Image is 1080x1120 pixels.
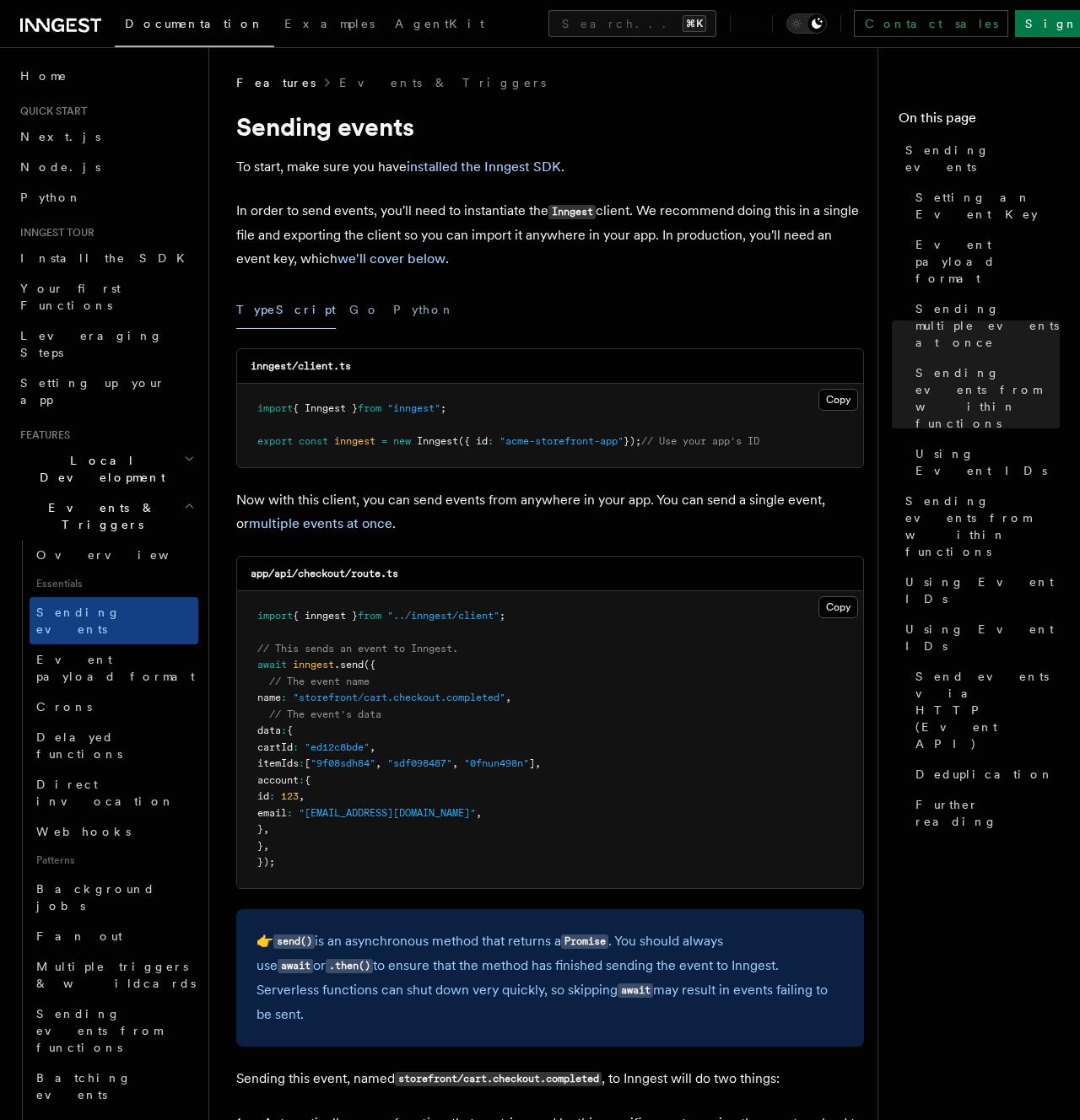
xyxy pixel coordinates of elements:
[915,766,1054,783] span: Deduplication
[257,692,281,703] span: name
[269,790,275,802] span: :
[293,610,358,622] span: { inngest }
[334,659,364,670] span: .send
[305,774,310,786] span: {
[899,486,1060,567] a: Sending events from within functions
[358,402,381,414] span: from
[624,435,641,447] span: });
[339,74,546,91] a: Events & Triggers
[310,757,375,769] span: "9f08sdh84"
[236,1067,864,1091] p: Sending this event, named , to Inngest will do two things:
[257,790,269,802] span: id
[269,708,381,720] span: // The event's data
[505,692,511,703] span: ,
[30,847,198,874] span: Patterns
[358,610,381,622] span: from
[299,807,476,819] span: "[EMAIL_ADDRESS][DOMAIN_NAME]"
[257,840,263,852] span: }
[395,17,484,30] span: AgentKit
[36,960,196,990] span: Multiple triggers & wildcards
[440,402,446,414] span: ;
[293,659,334,670] span: inngest
[36,606,121,636] span: Sending events
[452,757,458,769] span: ,
[36,730,122,761] span: Delayed functions
[641,435,759,447] span: // Use your app's ID
[30,999,198,1063] a: Sending events from functions
[385,5,494,46] a: AgentKit
[909,182,1060,229] a: Setting an Event Key
[30,1063,198,1110] a: Batching events
[20,376,165,407] span: Setting up your app
[125,17,264,30] span: Documentation
[257,724,281,736] span: data
[20,130,100,143] span: Next.js
[13,121,198,152] a: Next.js
[30,597,198,644] a: Sending events
[618,983,653,998] code: await
[464,757,529,769] span: "0fnun498n"
[375,757,381,769] span: ,
[263,840,269,852] span: ,
[458,435,488,447] span: ({ id
[281,790,299,802] span: 123
[548,205,596,219] code: Inngest
[299,774,305,786] span: :
[499,435,624,447] span: "acme-storefront-app"
[387,757,452,769] span: "sdf098487"
[30,570,198,597] span: Essentials
[30,921,198,951] a: Fan out
[393,435,411,447] span: new
[299,757,305,769] span: :
[30,692,198,722] a: Crons
[387,610,499,622] span: "../inngest/client"
[299,435,328,447] span: const
[909,759,1060,789] a: Deduplication
[13,105,87,118] span: Quick start
[20,160,100,174] span: Node.js
[13,182,198,213] a: Python
[30,769,198,816] a: Direct invocation
[899,614,1060,661] a: Using Event IDs
[915,364,1060,432] span: Sending events from within functions
[915,300,1060,351] span: Sending multiple events at once
[257,435,293,447] span: export
[305,757,310,769] span: [
[909,229,1060,293] a: Event payload format
[854,10,1008,37] a: Contact sales
[20,251,195,265] span: Install the SDK
[20,67,67,84] span: Home
[281,724,287,736] span: :
[36,825,131,838] span: Webhooks
[905,493,1060,560] span: Sending events from within functions
[30,540,198,570] a: Overview
[236,74,316,91] span: Features
[293,402,358,414] span: { Inngest }
[535,757,541,769] span: ,
[257,643,458,654] span: // This sends an event to Inngest.
[395,1072,602,1086] code: storefront/cart.checkout.completed
[36,882,155,913] span: Background jobs
[257,774,299,786] span: account
[257,856,275,868] span: });
[899,135,1060,182] a: Sending events
[287,724,293,736] span: {
[115,5,274,47] a: Documentation
[36,548,210,562] span: Overview
[257,402,293,414] span: import
[370,741,375,753] span: ,
[334,435,375,447] span: inngest
[818,596,858,618] button: Copy
[13,152,198,182] a: Node.js
[905,142,1060,175] span: Sending events
[909,358,1060,439] a: Sending events from within functions
[683,15,706,32] kbd: ⌘K
[257,757,299,769] span: itemIds
[818,389,858,411] button: Copy
[293,741,299,753] span: :
[915,796,1060,830] span: Further reading
[251,360,351,372] code: inngest/client.ts
[909,439,1060,486] a: Using Event IDs
[915,236,1060,287] span: Event payload format
[278,959,313,973] code: await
